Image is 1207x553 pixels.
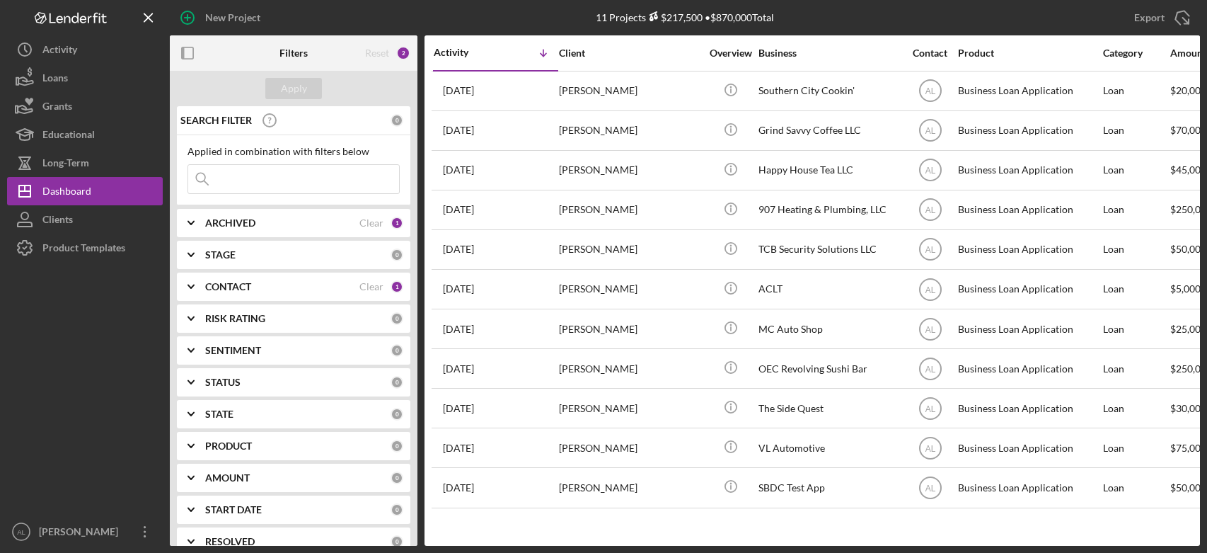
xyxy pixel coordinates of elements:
div: [PERSON_NAME] [559,270,700,308]
span: $25,000 [1170,323,1206,335]
div: Reset [365,47,389,59]
div: [PERSON_NAME] [559,429,700,467]
div: Loan [1103,310,1169,348]
b: SENTIMENT [205,345,261,356]
button: Export [1120,4,1200,32]
div: Long-Term [42,149,89,181]
div: Business Loan Application [958,270,1099,308]
button: New Project [170,4,275,32]
div: [PERSON_NAME] [559,469,700,506]
button: Loans [7,64,163,92]
b: STAGE [205,249,236,261]
text: AL [925,126,935,136]
div: 0 [391,472,403,484]
div: Business Loan Application [958,350,1099,387]
div: [PERSON_NAME] [559,310,700,348]
div: [PERSON_NAME] [559,231,700,268]
div: [PERSON_NAME] [559,191,700,229]
time: 2025-08-03 20:24 [443,244,474,255]
div: 0 [391,312,403,325]
div: OEC Revolving Sushi Bar [758,350,900,387]
button: Product Templates [7,234,163,262]
button: Clients [7,205,163,234]
div: Category [1103,47,1169,59]
div: Applied in combination with filters below [187,146,400,157]
b: PRODUCT [205,440,252,452]
b: ARCHIVED [205,217,255,229]
text: AL [925,285,935,295]
div: Educational [42,120,95,152]
div: Activity [434,47,496,58]
div: Loan [1103,191,1169,229]
div: 2 [396,46,410,60]
button: AL[PERSON_NAME] [7,518,163,546]
div: [PERSON_NAME] [559,152,700,189]
div: Loan [1103,469,1169,506]
div: Loan [1103,429,1169,467]
span: $75,000 [1170,442,1206,454]
div: 11 Projects • $870,000 Total [596,11,774,23]
div: 907 Heating & Plumbing, LLC [758,191,900,229]
div: 0 [391,503,403,516]
div: Loan [1103,350,1169,387]
span: $5,000 [1170,283,1201,295]
div: 1 [391,280,403,293]
div: Loans [42,64,68,96]
button: Long-Term [7,149,163,177]
div: Loan [1103,231,1169,268]
div: [PERSON_NAME] [559,389,700,427]
div: Business Loan Application [958,231,1099,268]
time: 2025-07-18 00:58 [443,324,474,335]
div: Business Loan Application [958,429,1099,467]
text: AL [925,245,935,255]
div: Activity [42,35,77,67]
div: [PERSON_NAME] [35,518,127,549]
div: Business Loan Application [958,469,1099,506]
div: ACLT [758,270,900,308]
div: Loan [1103,389,1169,427]
div: 1 [391,217,403,229]
time: 2025-07-02 17:21 [443,403,474,414]
div: 0 [391,535,403,548]
div: Clients [42,205,73,237]
button: Grants [7,92,163,120]
div: Export [1134,4,1165,32]
div: Loan [1103,270,1169,308]
div: Loan [1103,152,1169,189]
div: Business Loan Application [958,191,1099,229]
div: Business Loan Application [958,152,1099,189]
span: $50,000 [1170,481,1206,494]
div: Product Templates [42,234,125,266]
div: [PERSON_NAME] [559,350,700,387]
div: Business Loan Application [958,112,1099,149]
div: Grind Savvy Coffee LLC [758,112,900,149]
div: Clear [359,281,383,292]
div: Grants [42,92,72,124]
b: STATE [205,409,233,420]
b: RESOLVED [205,536,255,547]
div: Business Loan Application [958,72,1099,110]
button: Apply [265,78,322,99]
div: [PERSON_NAME] [559,112,700,149]
time: 2025-08-13 18:09 [443,204,474,215]
div: Apply [281,78,307,99]
b: START DATE [205,504,262,515]
text: AL [925,86,935,96]
div: 0 [391,376,403,389]
time: 2024-09-13 18:17 [443,482,474,494]
div: Business Loan Application [958,310,1099,348]
time: 2025-08-13 21:19 [443,164,474,176]
div: VL Automotive [758,429,900,467]
time: 2025-07-17 21:36 [443,363,474,375]
div: The Side Quest [758,389,900,427]
text: AL [925,443,935,453]
b: SEARCH FILTER [180,115,252,126]
button: Educational [7,120,163,149]
div: Loan [1103,112,1169,149]
span: $45,000 [1170,164,1206,176]
span: $70,000 [1170,124,1206,136]
text: AL [925,484,935,494]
